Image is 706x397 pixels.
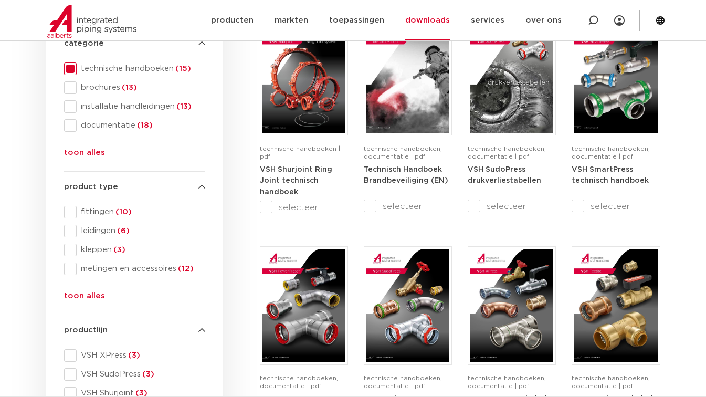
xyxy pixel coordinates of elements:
div: fittingen(10) [64,206,205,218]
span: (15) [174,65,191,72]
button: toon alles [64,290,105,307]
div: installatie handleidingen(13) [64,100,205,113]
span: (6) [115,227,130,235]
span: fittingen [77,207,205,217]
strong: VSH Shurjoint Ring Joint technisch handboek [260,166,332,196]
h4: categorie [64,37,205,50]
span: leidingen [77,226,205,236]
span: installatie handleidingen [77,101,205,112]
span: (3) [134,389,147,397]
h4: product type [64,181,205,193]
img: FireProtection_A4TM_5007915_2025_2.0_EN-pdf.jpg [366,19,449,133]
a: VSH SudoPress drukverliestabellen [468,165,541,185]
span: (12) [176,265,194,273]
label: selecteer [572,200,660,213]
span: technische handboeken, documentatie | pdf [572,145,650,160]
a: Technisch Handboek Brandbeveiliging (EN) [364,165,448,185]
span: VSH SudoPress [77,369,205,380]
img: VSH-SmartPress_A4TM_5009301_2023_2.0-EN-pdf.jpg [574,19,657,133]
strong: VSH SmartPress technisch handboek [572,166,649,185]
span: technische handboeken, documentatie | pdf [468,145,546,160]
span: technische handboeken, documentatie | pdf [364,145,442,160]
div: leidingen(6) [64,225,205,237]
label: selecteer [260,201,348,214]
span: (13) [175,102,192,110]
span: brochures [77,82,205,93]
div: technische handboeken(15) [64,62,205,75]
label: selecteer [468,200,556,213]
span: (13) [120,83,137,91]
span: technische handboeken, documentatie | pdf [364,375,442,389]
span: VSH XPress [77,350,205,361]
div: brochures(13) [64,81,205,94]
div: kleppen(3) [64,244,205,256]
span: technische handboeken, documentatie | pdf [572,375,650,389]
img: VSH-SudoPress_A4PLT_5007706_2024-2.0_NL-pdf.jpg [470,19,553,133]
div: VSH SudoPress(3) [64,368,205,381]
h4: productlijn [64,324,205,337]
span: kleppen [77,245,205,255]
img: VSH-XPress_A4TM_5008762_2025_4.1_NL-pdf.jpg [470,249,553,362]
span: (10) [114,208,132,216]
span: technische handboeken | pdf [260,145,340,160]
strong: Technisch Handboek Brandbeveiliging (EN) [364,166,448,185]
span: (3) [141,370,154,378]
strong: VSH SudoPress drukverliestabellen [468,166,541,185]
img: VSH-SudoPress_A4TM_5001604-2023-3.0_NL-pdf.jpg [366,249,449,362]
span: (3) [112,246,125,254]
div: VSH XPress(3) [64,349,205,362]
span: technische handboeken, documentatie | pdf [468,375,546,389]
a: VSH Shurjoint Ring Joint technisch handboek [260,165,332,196]
span: technische handboeken, documentatie | pdf [260,375,338,389]
div: documentatie(18) [64,119,205,132]
span: technische handboeken [77,64,205,74]
button: toon alles [64,147,105,163]
a: VSH SmartPress technisch handboek [572,165,649,185]
span: metingen en accessoires [77,264,205,274]
img: VSH-Tectite_A4TM_5009376-2024-2.0_NL-pdf.jpg [574,249,657,362]
span: documentatie [77,120,205,131]
img: VSH-PowerPress_A4TM_5008817_2024_3.1_NL-pdf.jpg [262,249,345,362]
label: selecteer [364,200,452,213]
span: (3) [127,351,140,359]
span: (18) [135,121,153,129]
div: metingen en accessoires(12) [64,263,205,275]
img: VSH-Shurjoint-RJ_A4TM_5011380_2025_1.1_EN-pdf.jpg [262,19,345,133]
